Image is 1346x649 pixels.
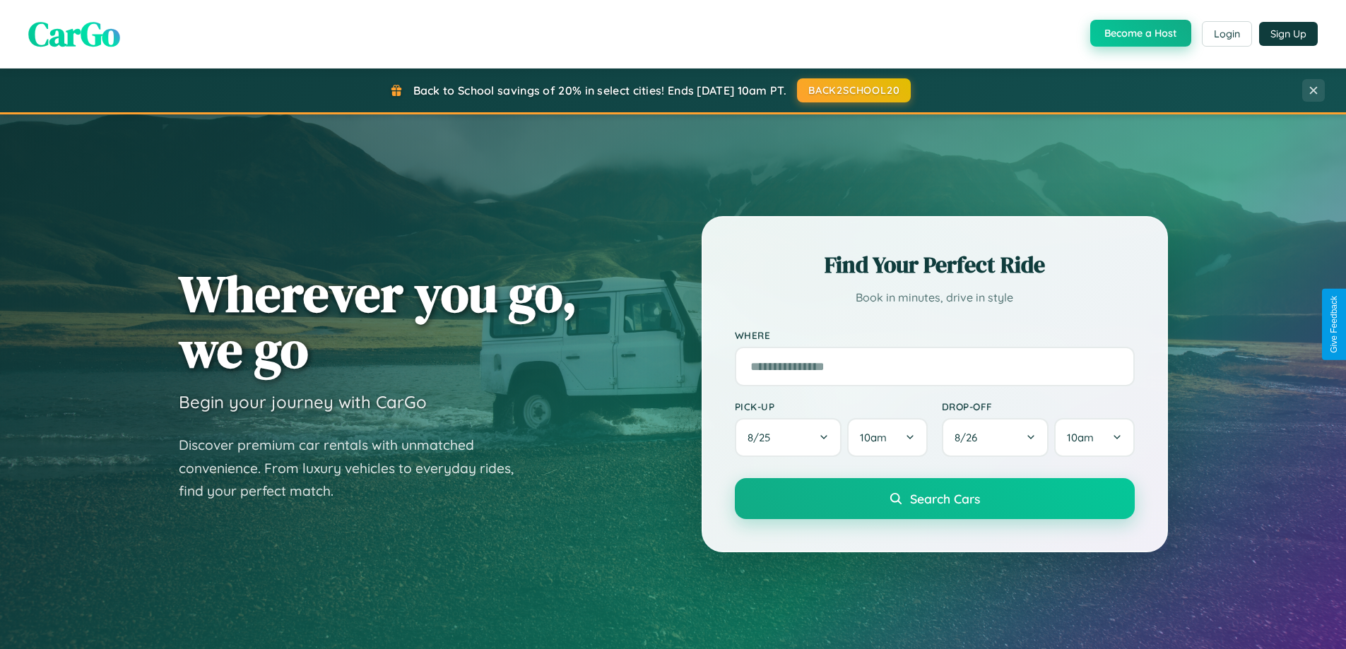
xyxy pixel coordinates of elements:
button: 8/25 [735,418,842,457]
span: 8 / 25 [748,431,777,444]
h1: Wherever you go, we go [179,266,577,377]
button: Become a Host [1090,20,1191,47]
h3: Begin your journey with CarGo [179,391,427,412]
button: Sign Up [1259,22,1318,46]
span: 10am [1067,431,1094,444]
span: Search Cars [910,491,980,506]
span: 8 / 26 [955,431,984,444]
h2: Find Your Perfect Ride [735,249,1135,280]
span: Back to School savings of 20% in select cities! Ends [DATE] 10am PT. [413,83,786,97]
button: 8/26 [942,418,1049,457]
label: Pick-up [735,400,928,412]
button: BACK2SCHOOL20 [797,78,911,102]
span: CarGo [28,11,120,57]
p: Discover premium car rentals with unmatched convenience. From luxury vehicles to everyday rides, ... [179,434,532,503]
label: Where [735,329,1135,341]
button: 10am [1054,418,1134,457]
button: Search Cars [735,478,1135,519]
p: Book in minutes, drive in style [735,287,1135,308]
div: Give Feedback [1329,296,1339,353]
button: Login [1202,21,1252,47]
label: Drop-off [942,400,1135,412]
span: 10am [860,431,887,444]
button: 10am [847,418,927,457]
